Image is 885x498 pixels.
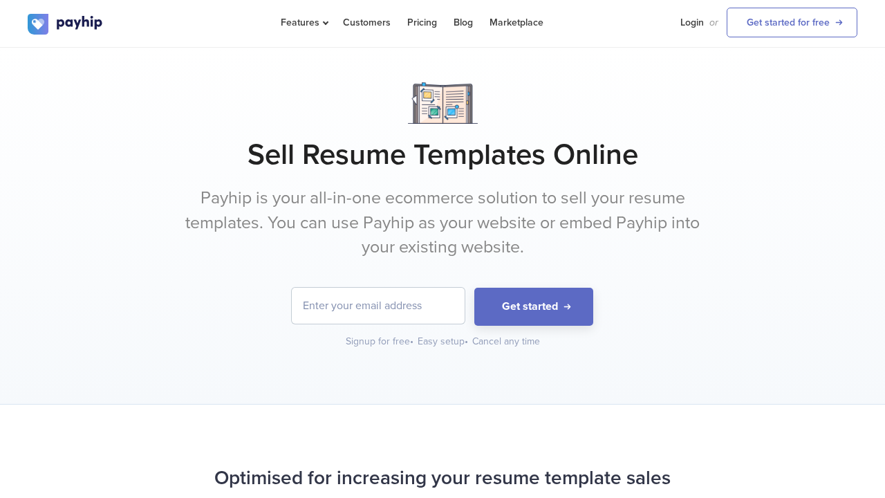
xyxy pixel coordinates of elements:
[465,335,468,347] span: •
[418,335,469,349] div: Easy setup
[28,460,857,497] h2: Optimised for increasing your resume template sales
[28,14,104,35] img: logo.svg
[408,82,478,124] img: Notebook.png
[472,335,540,349] div: Cancel any time
[346,335,415,349] div: Signup for free
[410,335,413,347] span: •
[28,138,857,172] h1: Sell Resume Templates Online
[183,186,702,260] p: Payhip is your all-in-one ecommerce solution to sell your resume templates. You can use Payhip as...
[727,8,857,37] a: Get started for free
[281,17,326,28] span: Features
[292,288,465,324] input: Enter your email address
[474,288,593,326] button: Get started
